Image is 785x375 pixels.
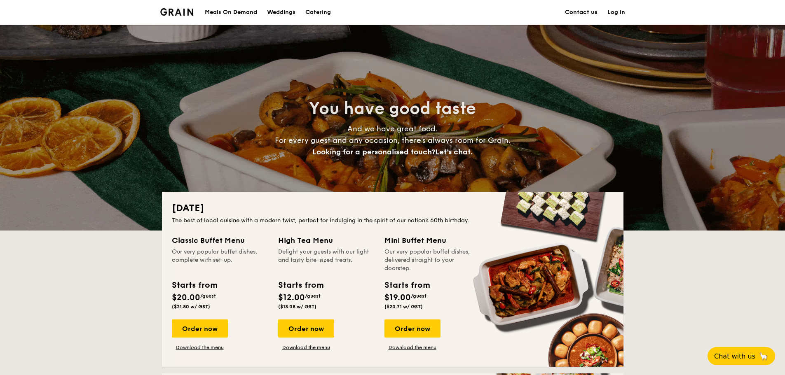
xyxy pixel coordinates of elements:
[278,248,375,273] div: Delight your guests with our light and tasty bite-sized treats.
[384,293,411,303] span: $19.00
[759,352,769,361] span: 🦙
[309,99,476,119] span: You have good taste
[305,293,321,299] span: /guest
[172,202,614,215] h2: [DATE]
[278,344,334,351] a: Download the menu
[172,217,614,225] div: The best of local cuisine with a modern twist, perfect for indulging in the spirit of our nation’...
[312,147,435,156] span: Looking for a personalised touch?
[435,147,473,156] span: Let's chat.
[172,344,228,351] a: Download the menu
[172,279,217,291] div: Starts from
[411,293,426,299] span: /guest
[384,319,441,338] div: Order now
[278,293,305,303] span: $12.00
[384,304,423,310] span: ($20.71 w/ GST)
[160,8,194,16] img: Grain
[275,124,511,156] span: And we have great food. For every guest and any occasion, there’s always room for Grain.
[714,352,755,360] span: Chat with us
[172,304,210,310] span: ($21.80 w/ GST)
[708,347,775,365] button: Chat with us🦙
[278,304,316,310] span: ($13.08 w/ GST)
[172,235,268,246] div: Classic Buffet Menu
[384,248,481,273] div: Our very popular buffet dishes, delivered straight to your doorstep.
[278,235,375,246] div: High Tea Menu
[278,279,323,291] div: Starts from
[172,248,268,273] div: Our very popular buffet dishes, complete with set-up.
[384,279,429,291] div: Starts from
[278,319,334,338] div: Order now
[160,8,194,16] a: Logotype
[172,319,228,338] div: Order now
[384,235,481,246] div: Mini Buffet Menu
[200,293,216,299] span: /guest
[172,293,200,303] span: $20.00
[384,344,441,351] a: Download the menu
